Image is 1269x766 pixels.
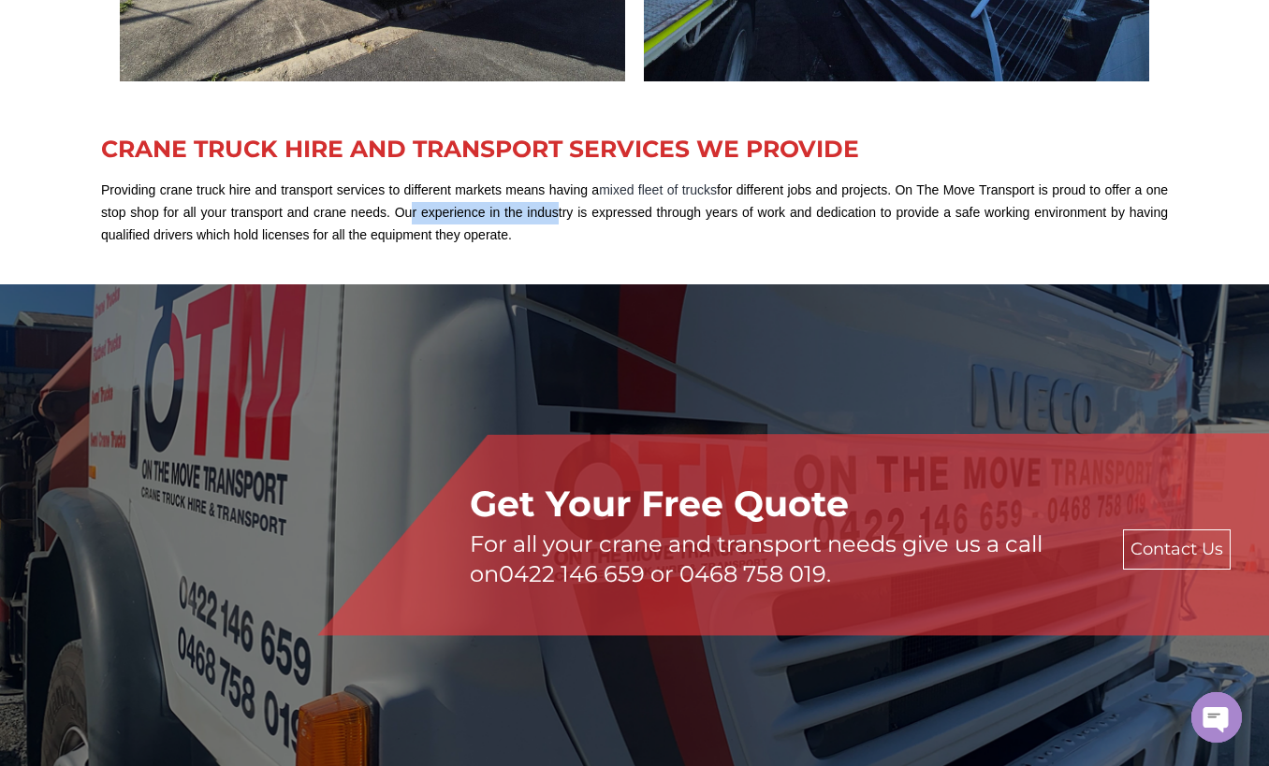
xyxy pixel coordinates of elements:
p: For all your crane and transport needs give us a call on 0422 146 659 or 0468 758 019. [470,529,1072,589]
div: CRANE TRUCK HIRE AND TRANSPORT SERVICES WE PROVIDE [101,137,1168,161]
p: Providing crane truck hire and transport services to different markets means having a for differe... [101,180,1168,246]
div: Get Your Free Quote [470,479,1232,529]
a: mixed fleet of trucks [599,182,717,197]
a: Contact Us [1123,529,1231,570]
